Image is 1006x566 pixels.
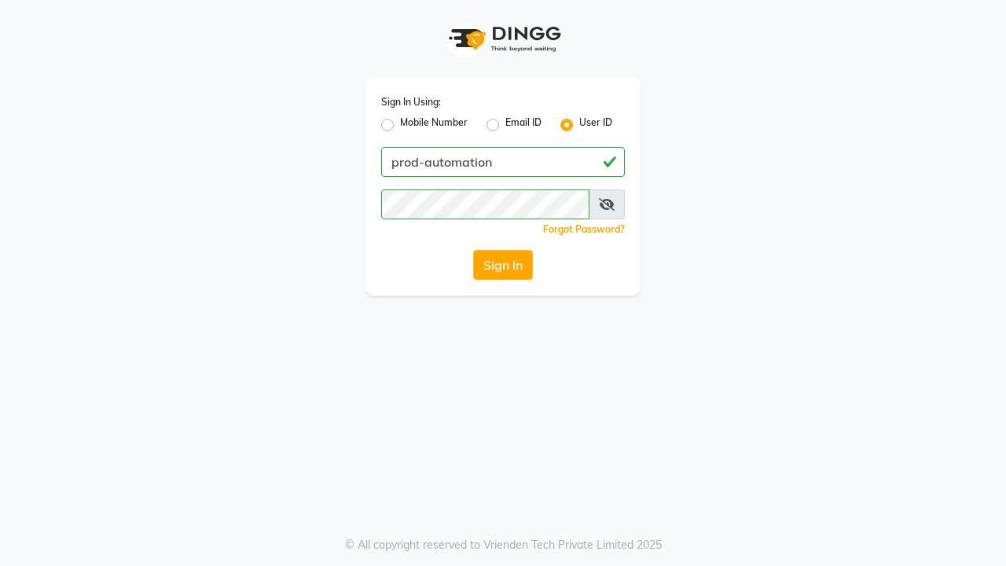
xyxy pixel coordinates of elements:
[381,147,625,177] input: Username
[381,189,589,219] input: Username
[400,116,468,134] label: Mobile Number
[440,16,566,62] img: logo1.svg
[381,95,441,109] label: Sign In Using:
[543,223,625,235] a: Forgot Password?
[473,250,533,280] button: Sign In
[579,116,612,134] label: User ID
[505,116,542,134] label: Email ID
